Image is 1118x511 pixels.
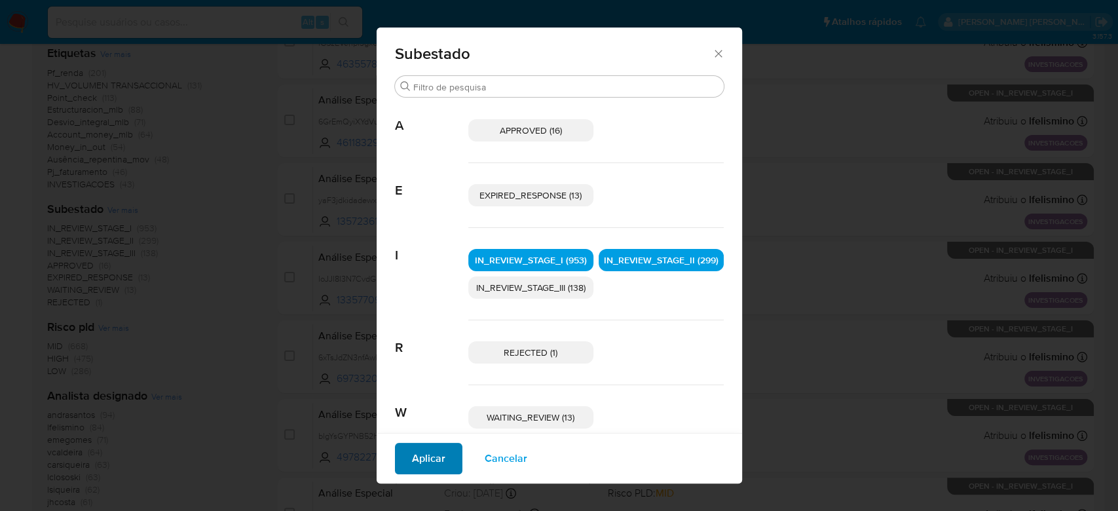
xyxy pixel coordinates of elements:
[468,443,544,474] button: Cancelar
[468,184,593,206] div: EXPIRED_RESPONSE (13)
[395,443,462,474] button: Aplicar
[504,346,557,359] span: REJECTED (1)
[485,444,527,473] span: Cancelar
[413,81,718,93] input: Filtro de pesquisa
[468,341,593,364] div: REJECTED (1)
[475,254,587,267] span: IN_REVIEW_STAGE_I (953)
[468,276,593,299] div: IN_REVIEW_STAGE_III (138)
[395,228,468,263] span: I
[500,124,562,137] span: APPROVED (16)
[487,411,574,424] span: WAITING_REVIEW (13)
[400,81,411,92] button: Procurar
[476,281,586,294] span: IN_REVIEW_STAGE_III (138)
[395,163,468,199] span: E
[395,98,468,134] span: A
[468,249,593,271] div: IN_REVIEW_STAGE_I (953)
[468,119,593,142] div: APPROVED (16)
[712,47,724,59] button: Fechar
[395,320,468,356] span: R
[604,254,718,267] span: IN_REVIEW_STAGE_II (299)
[599,249,724,271] div: IN_REVIEW_STAGE_II (299)
[479,189,582,202] span: EXPIRED_RESPONSE (13)
[468,406,593,428] div: WAITING_REVIEW (13)
[395,46,713,62] span: Subestado
[395,385,468,421] span: W
[412,444,445,473] span: Aplicar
